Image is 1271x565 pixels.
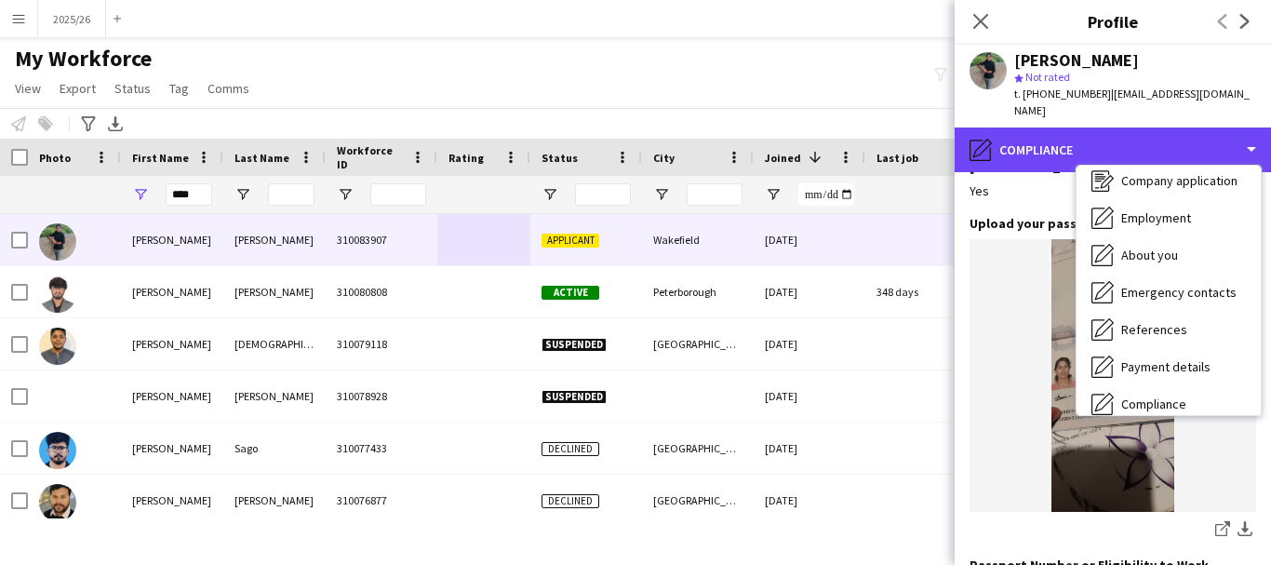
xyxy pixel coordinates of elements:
button: Open Filter Menu [234,186,251,203]
div: 310079118 [326,318,437,370]
h3: Profile [955,9,1271,34]
span: Photo [39,151,71,165]
div: [PERSON_NAME] [121,318,223,370]
button: Open Filter Menu [765,186,782,203]
span: Status [542,151,578,165]
span: Suspended [542,338,607,352]
a: Comms [200,76,257,101]
span: Employment [1121,209,1191,226]
span: Compliance [1121,396,1186,412]
img: Sanju Kumaran [39,328,76,365]
img: Manjunadh Veeravelli [39,276,76,313]
img: Sanju Sago [39,432,76,469]
div: Payment details [1077,348,1261,385]
span: Status [114,80,151,97]
div: [GEOGRAPHIC_DATA] [642,423,754,474]
div: References [1077,311,1261,348]
a: Tag [162,76,196,101]
div: [DATE] [754,423,865,474]
button: 2025/26 [38,1,106,37]
div: Employment [1077,199,1261,236]
a: View [7,76,48,101]
div: [PERSON_NAME] [121,266,223,317]
input: Status Filter Input [575,183,631,206]
div: [DEMOGRAPHIC_DATA] [223,318,326,370]
app-action-btn: Export XLSX [104,113,127,135]
div: [PERSON_NAME] [121,423,223,474]
div: Compliance [1077,385,1261,423]
button: Open Filter Menu [542,186,558,203]
span: Joined [765,151,801,165]
div: [PERSON_NAME] [223,266,326,317]
span: Applicant [542,234,599,248]
div: Compliance [955,128,1271,172]
img: Anju brigith Jose [39,223,76,261]
span: Suspended [542,390,607,404]
div: Wakefield [642,214,754,265]
span: My Workforce [15,45,152,73]
span: About you [1121,247,1178,263]
div: [PERSON_NAME] [223,475,326,526]
div: [DATE] [754,370,865,422]
span: Emergency contacts [1121,284,1237,301]
input: Workforce ID Filter Input [370,183,426,206]
span: Company application [1121,172,1238,189]
span: Declined [542,442,599,456]
div: [PERSON_NAME] [121,475,223,526]
span: Export [60,80,96,97]
span: Tag [169,80,189,97]
div: [PERSON_NAME] [1014,52,1139,69]
button: Open Filter Menu [337,186,354,203]
input: City Filter Input [687,183,743,206]
div: Sago [223,423,326,474]
div: [PERSON_NAME] [121,214,223,265]
span: City [653,151,675,165]
span: View [15,80,41,97]
span: Rating [448,151,484,165]
span: | [EMAIL_ADDRESS][DOMAIN_NAME] [1014,87,1250,117]
div: Peterborough [642,266,754,317]
span: Declined [542,494,599,508]
img: IMG_20250821_213835.jpg [970,239,1256,512]
span: First Name [132,151,189,165]
a: Status [107,76,158,101]
div: Emergency contacts [1077,274,1261,311]
span: t. [PHONE_NUMBER] [1014,87,1111,101]
span: Not rated [1025,70,1070,84]
span: Last job [876,151,918,165]
div: [GEOGRAPHIC_DATA] [642,318,754,370]
span: Last Name [234,151,289,165]
app-action-btn: Advanced filters [77,113,100,135]
div: 310076877 [326,475,437,526]
div: 310080808 [326,266,437,317]
div: [PERSON_NAME] [223,214,326,265]
div: 310078928 [326,370,437,422]
h3: Upload your passport [970,215,1112,232]
div: [DATE] [754,318,865,370]
input: Joined Filter Input [798,183,854,206]
img: Sanju Kumar Pabba [39,484,76,521]
div: [DATE] [754,266,865,317]
input: Last Name Filter Input [268,183,314,206]
span: Payment details [1121,358,1211,375]
div: [DATE] [754,475,865,526]
span: Comms [207,80,249,97]
button: Open Filter Menu [132,186,149,203]
div: [GEOGRAPHIC_DATA] [642,475,754,526]
div: 310083907 [326,214,437,265]
div: 348 days [865,266,977,317]
input: First Name Filter Input [166,183,212,206]
div: [DATE] [754,214,865,265]
span: Active [542,286,599,300]
a: Export [52,76,103,101]
div: [PERSON_NAME] [223,370,326,422]
span: Workforce ID [337,143,404,171]
div: Company application [1077,162,1261,199]
div: About you [1077,236,1261,274]
div: Yes [970,182,1256,199]
div: 310077433 [326,423,437,474]
span: References [1121,321,1187,338]
button: Open Filter Menu [653,186,670,203]
div: [PERSON_NAME] [121,370,223,422]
